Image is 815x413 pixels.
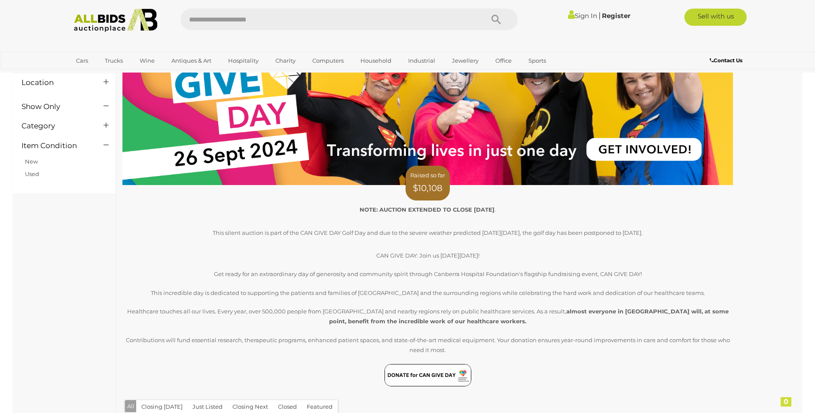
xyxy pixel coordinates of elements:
a: Used [25,170,39,177]
a: Sports [523,54,552,68]
a: Charity [270,54,301,68]
a: Household [355,54,397,68]
a: Office [490,54,517,68]
img: Donate%20for%20CANGIVEDAY%20button.png [385,364,471,386]
p: . [122,200,733,215]
span: | [598,11,601,20]
button: All [125,400,137,413]
button: Search [475,9,518,30]
p: CAN GIVE DAY: Join us [DATE][DATE]! [122,246,733,261]
p: This silent auction is part of the CAN GIVE DAY Golf Day and due to the severe weather predicted ... [122,224,733,238]
a: Hospitality [223,54,264,68]
a: New [25,158,38,165]
a: Industrial [403,54,441,68]
b: NOTE: AUCTION EXTENDED TO CLOSE [DATE] [360,206,494,213]
a: Cars [70,54,94,68]
a: Jewellery [446,54,484,68]
a: Antiques & Art [166,54,217,68]
a: [GEOGRAPHIC_DATA] [70,68,143,82]
p: This incredible day is dedicated to supporting the patients and families of [GEOGRAPHIC_DATA] and... [122,288,733,298]
b: Contact Us [710,57,742,64]
span: Raised so far [410,172,445,179]
h4: Category [21,122,91,130]
p: Healthcare touches all our lives. Every year, over 500,000 people from [GEOGRAPHIC_DATA] and near... [122,307,733,327]
span: $10,108 [413,183,443,193]
div: 0 [781,397,791,407]
a: Contact Us [710,56,745,65]
a: Sign In [568,12,597,20]
a: Computers [307,54,349,68]
h4: Location [21,79,91,87]
h4: Item Condition [21,142,91,150]
a: Sell with us [684,9,747,26]
p: Get ready for an extraordinary day of generosity and community spirit through Canberra Hospital F... [122,269,733,279]
img: Allbids.com.au [69,9,162,32]
p: Contributions will fund essential research, therapeutic programs, enhanced patient spaces, and st... [122,335,733,355]
a: Trucks [99,54,128,68]
h4: Show Only [21,103,91,111]
a: Register [602,12,630,20]
a: Wine [134,54,160,68]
